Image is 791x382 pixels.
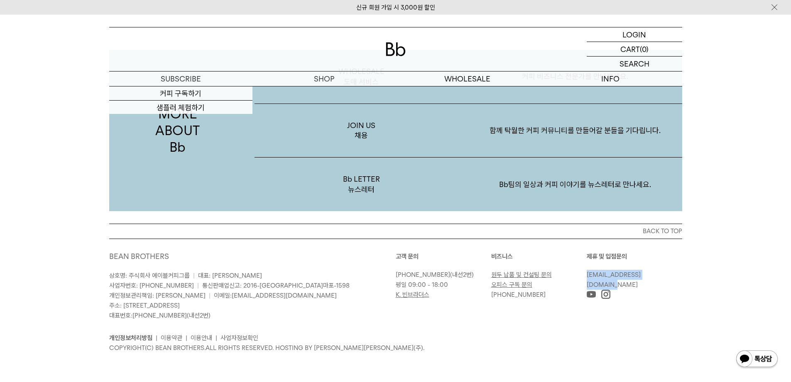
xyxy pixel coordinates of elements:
[587,251,682,261] p: 제휴 및 입점문의
[396,251,491,261] p: 고객 문의
[132,312,187,319] a: [PHONE_NUMBER]
[255,104,682,158] a: JOIN US채용 함께 탁월한 커피 커뮤니티를 만들어갈 분들을 기다립니다.
[156,333,157,343] li: |
[539,71,682,86] p: INFO
[109,224,682,239] button: BACK TO TOP
[209,292,211,299] span: |
[620,42,640,56] p: CART
[109,272,190,279] span: 상호명: 주식회사 에이블커피그룹
[386,42,406,56] img: 로고
[186,333,187,343] li: |
[491,271,552,278] a: 원두 납품 및 컨설팅 문의
[214,292,337,299] span: 이메일:
[216,333,217,343] li: |
[491,281,532,288] a: 오피스 구독 문의
[109,302,180,309] span: 주소: [STREET_ADDRESS]
[587,42,682,57] a: CART (0)
[252,71,396,86] a: SHOP
[109,50,246,211] p: MORE ABOUT Bb
[468,163,682,206] p: Bb팀의 일상과 커피 이야기를 뉴스레터로 만나세요.
[396,71,539,86] p: WHOLESALE
[109,334,152,342] a: 개인정보처리방침
[202,282,350,289] span: 통신판매업신고: 2016-[GEOGRAPHIC_DATA]마포-1598
[255,158,468,211] p: Bb LETTER 뉴스레터
[232,292,337,299] a: [EMAIL_ADDRESS][DOMAIN_NAME]
[193,272,195,279] span: |
[468,109,682,152] p: 함께 탁월한 커피 커뮤니티를 만들어갈 분들을 기다립니다.
[255,104,468,158] p: JOIN US 채용
[109,101,252,115] a: 샘플러 체험하기
[161,334,182,342] a: 이용약관
[396,291,429,298] a: K. 빈브라더스
[396,271,450,278] a: [PHONE_NUMBER]
[620,57,649,71] p: SEARCH
[735,350,779,370] img: 카카오톡 채널 1:1 채팅 버튼
[356,4,435,11] a: 신규 회원 가입 시 3,000원 할인
[109,71,252,86] a: SUBSCRIBE
[587,271,641,288] a: [EMAIL_ADDRESS][DOMAIN_NAME]
[109,252,169,261] a: BEAN BROTHERS
[396,270,487,280] p: (내선2번)
[396,280,487,290] p: 평일 09:00 - 18:00
[109,343,682,353] p: COPYRIGHT(C) BEAN BROTHERS. ALL RIGHTS RESERVED. HOSTING BY [PERSON_NAME][PERSON_NAME](주).
[491,291,546,298] a: [PHONE_NUMBER]
[491,251,587,261] p: 비즈니스
[255,158,682,211] a: Bb LETTER뉴스레터 Bb팀의 일상과 커피 이야기를 뉴스레터로 만나세요.
[109,86,252,101] a: 커피 구독하기
[109,282,194,289] span: 사업자번호: [PHONE_NUMBER]
[220,334,258,342] a: 사업자정보확인
[109,312,211,319] span: 대표번호: (내선2번)
[197,282,199,289] span: |
[622,27,646,42] p: LOGIN
[587,27,682,42] a: LOGIN
[198,272,262,279] span: 대표: [PERSON_NAME]
[640,42,649,56] p: (0)
[109,292,206,299] span: 개인정보관리책임: [PERSON_NAME]
[191,334,212,342] a: 이용안내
